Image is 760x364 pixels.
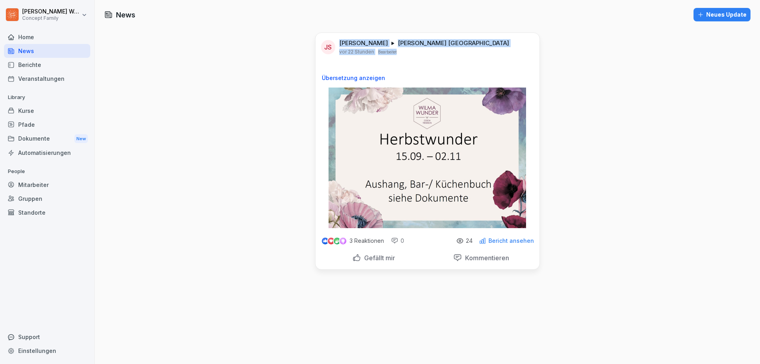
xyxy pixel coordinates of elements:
[4,44,90,58] a: News
[4,206,90,219] a: Standorte
[4,178,90,192] a: Mitarbeiter
[462,254,509,262] p: Kommentieren
[340,237,346,244] img: inspiring
[74,134,88,143] div: New
[391,237,404,245] div: 0
[4,192,90,206] a: Gruppen
[378,49,397,55] p: Bearbeitet
[322,238,328,244] img: like
[4,344,90,358] a: Einstellungen
[361,254,395,262] p: Gefällt mir
[116,10,135,20] h1: News
[22,8,80,15] p: [PERSON_NAME] Weichsel
[339,39,388,47] p: [PERSON_NAME]
[22,15,80,21] p: Concept Family
[328,238,334,244] img: love
[4,131,90,146] a: DokumenteNew
[334,238,340,244] img: celebrate
[4,330,90,344] div: Support
[4,104,90,118] a: Kurse
[4,131,90,146] div: Dokumente
[322,75,533,81] p: Übersetzung anzeigen
[350,238,384,244] p: 3 Reaktionen
[488,238,534,244] p: Bericht ansehen
[4,72,90,86] a: Veranstaltungen
[4,165,90,178] p: People
[329,88,526,228] img: livxyz2xvcz0hwx7cx2cd1dz.png
[339,49,374,55] p: vor 22 Stunden
[398,39,509,47] p: [PERSON_NAME] [GEOGRAPHIC_DATA]
[4,91,90,104] p: Library
[4,146,90,160] a: Automatisierungen
[4,30,90,44] a: Home
[697,10,747,19] div: Neues Update
[466,238,473,244] p: 24
[4,118,90,131] a: Pfade
[693,8,750,21] button: Neues Update
[4,58,90,72] a: Berichte
[321,40,335,54] div: JS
